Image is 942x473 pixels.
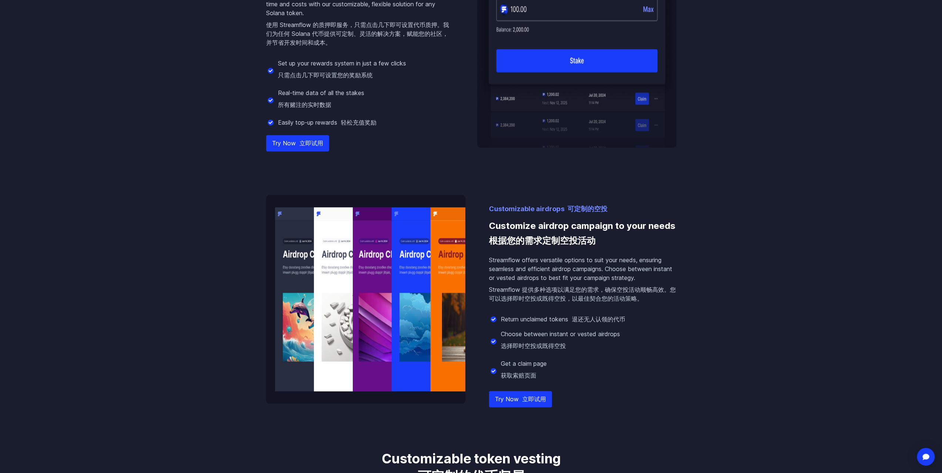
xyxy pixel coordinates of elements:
[266,135,329,151] a: Try Now 立即试用
[341,119,376,126] font: 轻松充值奖励
[278,118,376,127] p: Easily top-up rewards
[501,315,625,324] p: Return unclaimed tokens
[278,59,406,82] p: Set up your rewards system in just a few clicks
[501,372,536,379] font: 获取索赔页面
[501,342,566,349] font: 选择即时空投或既得空投
[489,214,676,256] h3: Customize airdrop campaign to your needs
[572,315,625,323] font: 退还无人认领的代币
[489,256,676,306] p: Streamflow offers versatile options to suit your needs, ensuring seamless and efficient airdrop c...
[501,330,620,353] p: Choose between instant or vested airdrops
[278,101,331,108] font: 所有赌注的实时数据
[489,391,552,407] a: Try Now 立即试用
[299,139,323,147] font: 立即试用
[489,235,596,246] font: 根据您的需求定制空投活动
[917,448,935,466] div: Open Intercom Messenger
[278,71,373,79] font: 只需点击几下即可设置您的奖励系统
[567,205,607,213] font: 可定制的空投
[489,204,676,214] p: Customizable airdrops
[278,88,364,112] p: Real-time data of all the stakes
[522,395,546,403] font: 立即试用
[489,286,676,302] font: Streamflow 提供多种选项以满足您的需求，确保空投活动顺畅高效。您可以选择即时空投或既得空投，以最佳契合您的活动策略。
[266,195,465,403] img: Customize airdrop campaign to your needs
[501,359,547,383] p: Get a claim page
[266,21,449,46] font: 使用 Streamflow 的质押即服务，只需点击几下即可设置代币质押。我们为任何 Solana 代币提供可定制、灵活的解决方案，赋能您的社区，并节省开发时间和成本。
